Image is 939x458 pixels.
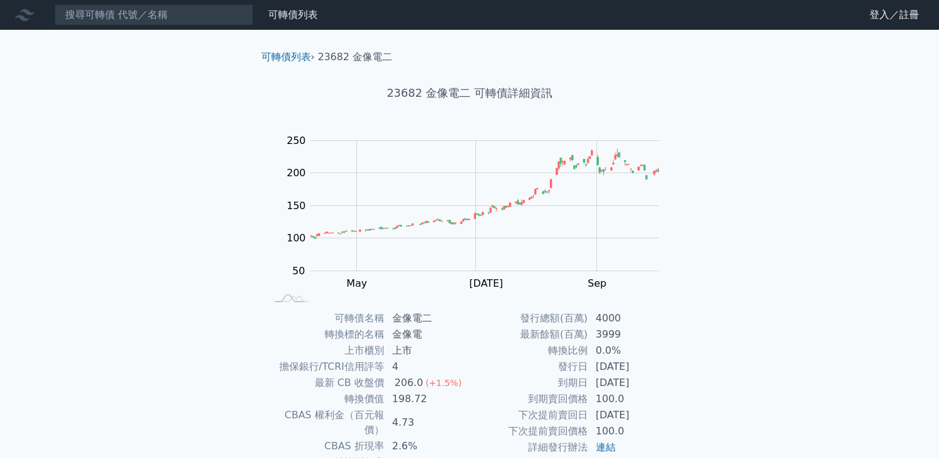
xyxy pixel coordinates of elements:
[266,438,385,454] td: CBAS 折現率
[588,391,673,407] td: 100.0
[55,4,253,25] input: 搜尋可轉債 代號／名稱
[385,391,470,407] td: 198.72
[261,50,315,65] li: ›
[470,407,588,423] td: 下次提前賣回日
[588,277,606,289] tspan: Sep
[385,438,470,454] td: 2.6%
[266,343,385,359] td: 上市櫃別
[261,51,311,63] a: 可轉債列表
[469,277,503,289] tspan: [DATE]
[470,326,588,343] td: 最新餘額(百萬)
[266,326,385,343] td: 轉換標的名稱
[266,310,385,326] td: 可轉債名稱
[392,375,426,390] div: 206.0
[596,441,616,453] a: 連結
[385,326,470,343] td: 金像電
[470,423,588,439] td: 下次提前賣回價格
[860,5,929,25] a: 登入／註冊
[385,407,470,438] td: 4.73
[266,359,385,375] td: 擔保銀行/TCRI信用評等
[385,310,470,326] td: 金像電二
[385,343,470,359] td: 上市
[470,343,588,359] td: 轉換比例
[287,167,306,179] tspan: 200
[470,375,588,391] td: 到期日
[318,50,392,65] li: 23682 金像電二
[470,359,588,375] td: 發行日
[268,9,318,20] a: 可轉債列表
[588,343,673,359] td: 0.0%
[266,391,385,407] td: 轉換價值
[287,232,306,244] tspan: 100
[588,326,673,343] td: 3999
[470,391,588,407] td: 到期賣回價格
[588,423,673,439] td: 100.0
[588,359,673,375] td: [DATE]
[266,375,385,391] td: 最新 CB 收盤價
[470,439,588,456] td: 詳細發行辦法
[287,135,306,146] tspan: 250
[385,359,470,375] td: 4
[470,310,588,326] td: 發行總額(百萬)
[287,200,306,212] tspan: 150
[280,135,677,315] g: Chart
[251,84,688,102] h1: 23682 金像電二 可轉債詳細資訊
[588,375,673,391] td: [DATE]
[588,407,673,423] td: [DATE]
[266,407,385,438] td: CBAS 權利金（百元報價）
[346,277,367,289] tspan: May
[292,265,305,277] tspan: 50
[588,310,673,326] td: 4000
[426,378,462,388] span: (+1.5%)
